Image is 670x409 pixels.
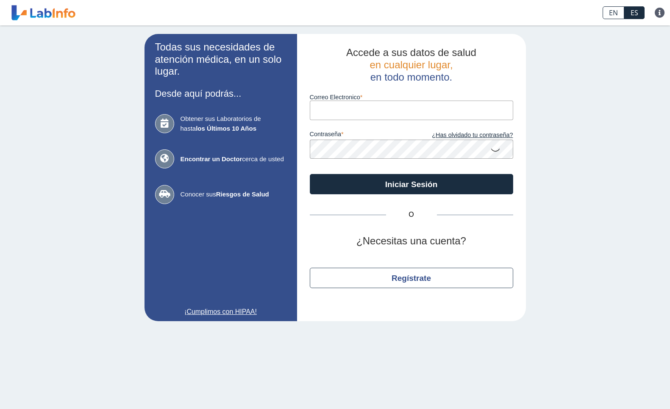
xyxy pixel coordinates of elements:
b: los Últimos 10 Años [196,125,256,132]
button: Regístrate [310,268,513,288]
h3: Desde aquí podrás... [155,88,286,99]
span: O [386,210,437,220]
b: Riesgos de Salud [216,190,269,198]
span: en todo momento. [370,71,452,83]
span: Accede a sus datos de salud [346,47,476,58]
span: en cualquier lugar, [370,59,453,70]
span: cerca de usted [181,154,286,164]
a: EN [603,6,624,19]
h2: Todas sus necesidades de atención médica, en un solo lugar. [155,41,286,78]
b: Encontrar un Doctor [181,155,242,162]
label: contraseña [310,131,411,140]
span: Conocer sus [181,190,286,199]
label: Correo Electronico [310,94,513,101]
h2: ¿Necesitas una cuenta? [310,235,513,247]
button: Iniciar Sesión [310,174,513,194]
a: ¡Cumplimos con HIPAA! [155,307,286,317]
a: ES [624,6,645,19]
a: ¿Has olvidado tu contraseña? [411,131,513,140]
span: Obtener sus Laboratorios de hasta [181,114,286,133]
